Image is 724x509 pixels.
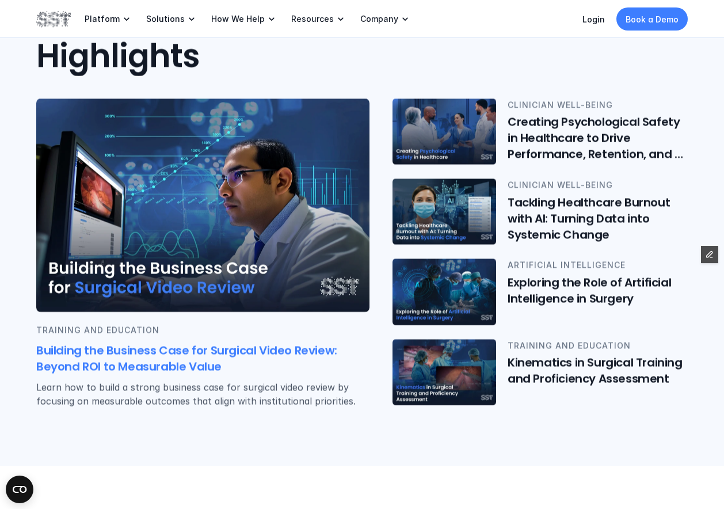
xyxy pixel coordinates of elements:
h6: Tackling Healthcare Burnout with AI: Turning Data into Systemic Change [508,194,688,242]
img: SST logo [36,9,71,29]
a: A physician looking at Black Box Platform data on a desktop computerTRAINING AND EDUCATIONBuildin... [36,98,369,419]
p: CLINICIAN WELL-BEING [508,98,688,111]
a: Operating room staff looking at kinnematics dataTRAINING AND EDUCATIONKinematics in Surgical Trai... [393,339,688,405]
p: Company [360,14,398,24]
img: 5 Clinicians standing in a circle shaking hands [393,98,496,165]
h6: Kinematics in Surgical Training and Proficiency Assessment [508,354,688,386]
img: Female physician with AI charts in the background [393,178,496,245]
a: Login [582,14,605,24]
p: TRAINING AND EDUCATION [36,324,369,336]
h6: Creating Psychological Safety in Healthcare to Drive Performance, Retention, and Resilience [508,114,688,162]
p: Learn how to build a strong business case for surgical video review by focusing on measurable out... [36,381,369,408]
h6: Building the Business Case for Surgical Video Review: Beyond ROI to Measurable Value [36,343,369,375]
p: How We Help [211,14,265,24]
p: Resources [291,14,334,24]
p: ARTIFICIAL INTELLIGENCE [508,259,688,272]
button: Open CMP widget [6,476,33,503]
p: Book a Demo [626,13,679,25]
p: CLINICIAN WELL-BEING [508,178,688,191]
a: Book a Demo [616,7,688,31]
p: Solutions [146,14,185,24]
p: TRAINING AND EDUCATION [508,339,688,352]
img: A physician looking at Black Box Platform data on a desktop computer [36,98,369,312]
img: 4 clinicians in an OR operating on a patient [393,259,496,325]
a: 4 clinicians in an OR operating on a patientARTIFICIAL INTELLIGENCEExploring the Role of Artifici... [393,259,688,325]
h6: Exploring the Role of Artificial Intelligence in Surgery [508,274,688,306]
a: 5 Clinicians standing in a circle shaking handsCLINICIAN WELL-BEINGCreating Psychological Safety ... [393,98,688,165]
a: Female physician with AI charts in the backgroundCLINICIAN WELL-BEINGTackling Healthcare Burnout ... [393,178,688,245]
button: Edit Framer Content [701,246,718,263]
img: Operating room staff looking at kinnematics data [393,339,496,405]
h2: Highlights [36,37,688,75]
p: Platform [85,14,120,24]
